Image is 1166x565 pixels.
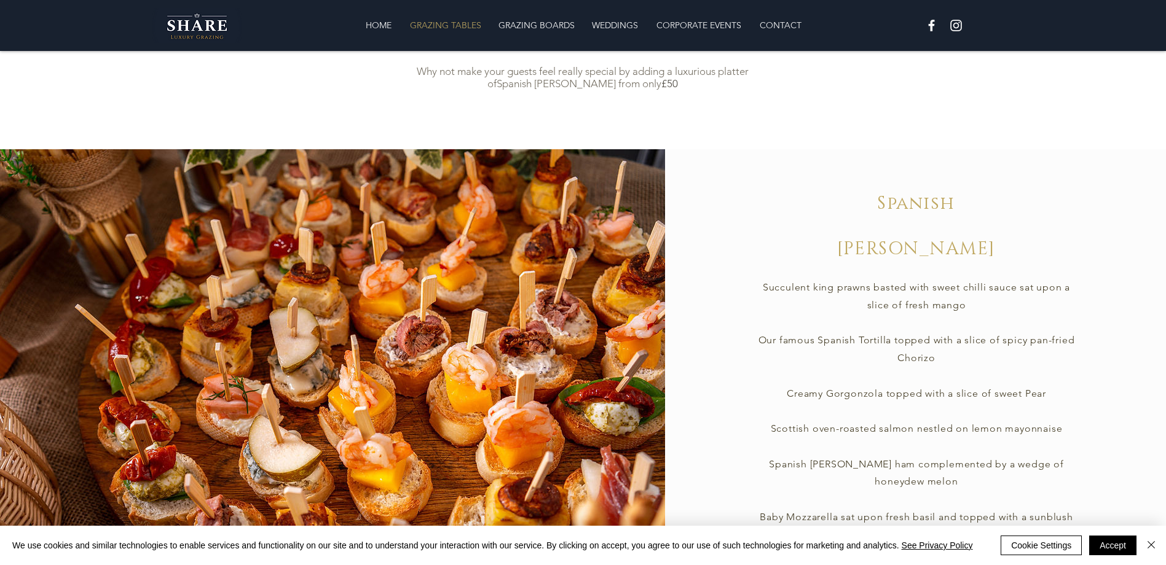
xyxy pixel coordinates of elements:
[489,13,583,37] a: GRAZING BOARDS
[771,423,1063,434] span: Scottish oven-roasted salmon nestled on lemon mayonnaise
[417,65,749,90] span: Why not make your guests feel really special by adding a luxurious platter of
[924,18,964,33] ul: Social Bar
[754,13,808,37] p: CONTACT
[404,13,487,37] p: GRAZING TABLES
[758,334,1075,364] span: Our famous Spanish Tortilla topped with a slice of spicy pan-fried Chorizo
[1144,536,1159,555] button: Close
[1001,536,1082,555] button: Cookie Settings
[787,388,1046,399] span: Creamy Gorgonzola topped with a slice of sweet Pear
[1089,536,1136,555] button: Accept
[902,540,973,550] a: See Privacy Policy
[283,13,884,37] nav: Site
[647,13,750,37] a: CORPORATE EVENTS
[760,511,1073,540] span: Baby Mozzarella sat upon fresh basil and topped with a sunblush tomato
[763,281,1070,311] span: Succulent king prawns basted with sweet chilli sauce sat upon a slice of fresh mango
[750,13,810,37] a: CONTACT
[360,13,398,37] p: HOME
[948,18,964,33] img: White Instagram Icon
[661,77,678,90] span: £50
[152,8,242,43] img: Share Luxury Grazing Logo.png
[497,77,678,90] span: Spanish [PERSON_NAME] from only
[401,13,489,37] a: GRAZING TABLES
[12,540,972,551] span: We use cookies and similar technologies to enable services and functionality on our site and to u...
[769,458,1064,488] span: Spanish [PERSON_NAME] ham complemented by a wedge of honeydew melon
[837,192,996,262] span: Spanish [PERSON_NAME]
[586,13,644,37] p: WEDDINGS
[583,13,647,37] a: WEDDINGS
[1144,537,1159,552] img: Close
[650,13,747,37] p: CORPORATE EVENTS
[1108,507,1166,565] iframe: Wix Chat
[924,18,939,33] img: White Facebook Icon
[492,13,581,37] p: GRAZING BOARDS
[356,13,401,37] a: HOME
